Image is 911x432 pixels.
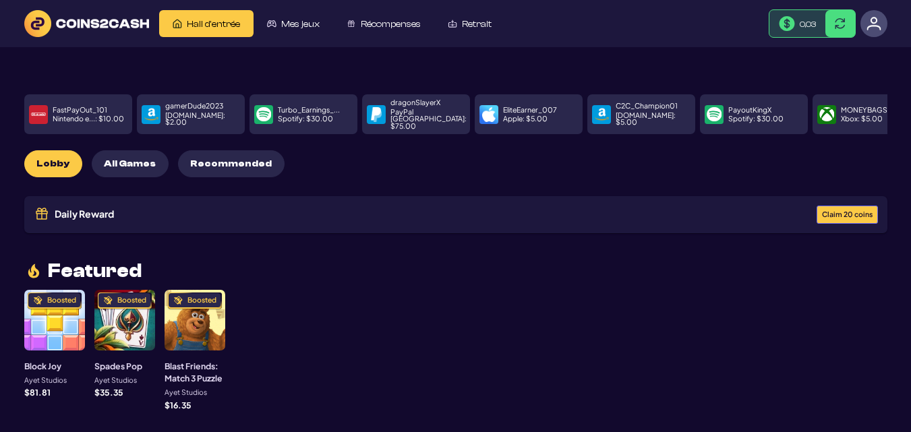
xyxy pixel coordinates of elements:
img: payment icon [256,107,271,122]
p: Ayet Studios [165,389,207,396]
p: PayoutKingX [728,106,771,114]
p: Nintendo e... : $ 10.00 [53,115,124,123]
img: payment icon [31,107,46,122]
p: Spotify : $ 30.00 [278,115,333,123]
img: Projet de loi sur les finances [779,16,795,32]
img: payment icon [481,107,496,122]
p: $ 16.35 [165,401,192,409]
p: C2C_Champion01 [616,102,678,110]
p: Ayet Studios [94,377,137,384]
img: Boosted [173,296,183,305]
button: All Games [92,150,169,177]
p: Spotify : $ 30.00 [728,115,784,123]
img: avatar [866,16,881,31]
p: [DOMAIN_NAME] : $ 5.00 [616,112,690,126]
p: MONEYBAGS_333 [841,106,904,114]
img: Boosted [103,296,113,305]
span: All Games [104,158,156,170]
p: EliteEarner_007 [503,106,557,114]
img: payment icon [144,107,158,122]
img: payment icon [707,107,722,122]
img: payment icon [594,107,609,122]
a: Mes jeux [254,10,333,37]
button: Recommended [178,150,285,177]
p: $ 81.81 [24,388,51,396]
h3: Block Joy [24,360,61,372]
font: Récompenses [361,19,421,30]
span: Claim 20 coins [822,211,873,218]
img: Boosted [33,296,42,305]
p: gamerDude2023 [165,102,223,110]
h3: Spades Pop [94,360,142,372]
p: dragonSlayerX [390,99,440,106]
button: Lobby [24,150,82,177]
img: Mes jeux [267,19,276,28]
p: $ 35.35 [94,388,123,396]
div: Boosted [187,297,216,304]
img: Hall d'entrée [173,19,182,28]
p: FastPayOut_101 [53,106,107,114]
h3: Blast Friends: Match 3 Puzzle [165,360,225,385]
p: Apple : $ 5.00 [503,115,548,123]
img: Retrait [448,19,457,28]
button: Claim 20 coins [817,206,878,224]
a: Retrait [434,10,505,37]
font: 0,03 [800,20,816,29]
p: Xbox : $ 5.00 [841,115,883,123]
span: Lobby [36,158,69,170]
img: texte du logo [24,10,149,37]
font: Retrait [462,19,492,30]
font: Mes jeux [281,19,320,30]
span: Daily Reward [55,209,114,218]
p: [DOMAIN_NAME] : $ 2.00 [165,112,240,126]
font: Hall d'entrée [187,19,240,30]
p: Ayet Studios [24,377,67,384]
img: payment icon [369,107,384,122]
span: Recommended [190,158,272,170]
img: Gift icon [34,206,50,222]
img: payment icon [819,107,834,122]
a: Hall d'entrée [159,10,254,37]
div: Boosted [47,297,76,304]
img: fire [24,261,43,280]
p: PayPal [GEOGRAPHIC_DATA] : $ 75.00 [390,109,467,130]
span: Featured [48,261,142,280]
div: Boosted [117,297,146,304]
p: Turbo_Earnings_... [278,106,340,114]
img: Récompenses [347,19,356,28]
a: Récompenses [333,10,434,37]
